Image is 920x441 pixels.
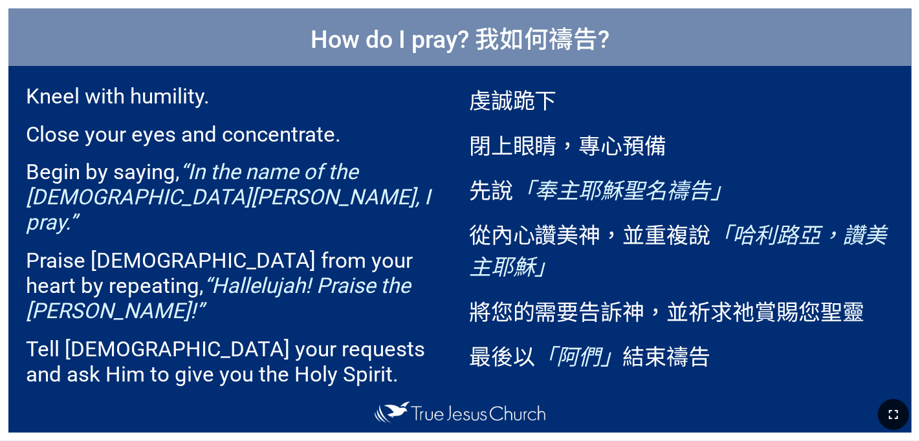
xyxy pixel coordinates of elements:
[469,83,894,115] p: 虔誠跪下
[469,173,894,205] p: 先說
[26,159,430,235] em: “In the name of the [DEMOGRAPHIC_DATA][PERSON_NAME], I pray.”
[26,122,451,147] p: Close your eyes and concentrate.
[26,159,451,235] p: Begin by saying,
[26,83,451,109] p: Kneel with humility.
[469,222,887,280] em: 「哈利路亞，讚美主耶穌」
[26,336,451,387] p: Tell [DEMOGRAPHIC_DATA] your requests and ask Him to give you the Holy Spirit.
[8,8,912,66] h1: How do I pray? 我如何禱告?
[469,218,894,281] p: 從內心讚美神，並重複說
[469,129,894,160] p: 閉上眼睛，專心預備
[26,273,410,323] em: “Hallelujah! Praise the [PERSON_NAME]!”
[535,344,623,370] em: 「阿們」
[26,248,451,323] p: Praise [DEMOGRAPHIC_DATA] from your heart by repeating,
[469,295,894,327] p: 將您的需要告訴神，並祈求祂賞賜您聖靈
[513,178,733,204] em: 「奉主耶穌聖名禱告」
[469,339,894,371] p: 最後以 結束禱告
